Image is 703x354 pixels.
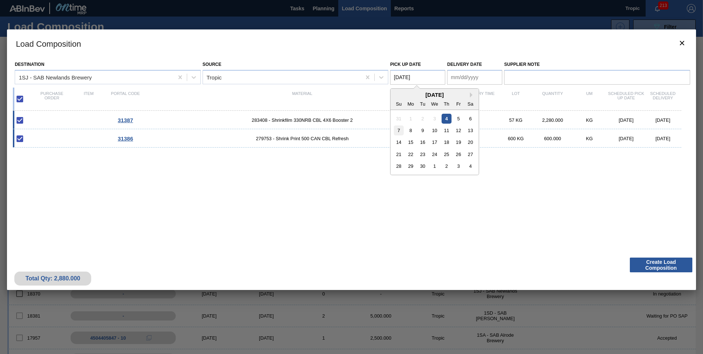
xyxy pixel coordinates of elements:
div: Choose Friday, September 12th, 2025 [454,125,464,135]
div: Scheduled Delivery [645,91,681,107]
div: Sa [465,99,475,109]
div: KG [571,117,608,123]
div: 600 KG [497,136,534,141]
div: Portal code [107,91,144,107]
div: Choose Thursday, September 4th, 2025 [442,113,452,123]
div: Tu [418,99,428,109]
label: Pick up Date [390,62,421,67]
div: KG [571,136,608,141]
div: Choose Monday, September 29th, 2025 [406,161,416,171]
div: Material [144,91,461,107]
div: Choose Tuesday, September 16th, 2025 [418,137,428,147]
div: Choose Wednesday, October 1st, 2025 [430,161,440,171]
div: Not available Monday, September 1st, 2025 [406,113,416,123]
div: month 2025-09 [393,113,477,172]
div: Lot [497,91,534,107]
div: Choose Saturday, October 4th, 2025 [465,161,475,171]
div: Scheduled Pick up Date [608,91,645,107]
div: Choose Tuesday, September 30th, 2025 [418,161,428,171]
div: Su [394,99,404,109]
div: Choose Sunday, September 21st, 2025 [394,149,404,159]
div: 2,280.000 [534,117,571,123]
div: Tropic [207,74,222,80]
input: mm/dd/yyyy [447,70,502,85]
div: We [430,99,440,109]
div: Choose Friday, September 5th, 2025 [454,113,464,123]
div: Choose Thursday, September 11th, 2025 [442,125,452,135]
div: [DATE] [645,136,681,141]
div: Choose Friday, September 19th, 2025 [454,137,464,147]
span: 31387 [118,117,133,123]
div: Fr [454,99,464,109]
div: 1SJ - SAB Newlands Brewery [19,74,92,80]
button: Create Load Composition [630,258,692,272]
div: Purchase order [33,91,70,107]
div: [DATE] [608,117,645,123]
div: Choose Wednesday, September 10th, 2025 [430,125,440,135]
button: Next Month [470,92,475,98]
div: UM [571,91,608,107]
div: Th [442,99,452,109]
div: Choose Saturday, September 13th, 2025 [465,125,475,135]
div: Choose Saturday, September 20th, 2025 [465,137,475,147]
div: Choose Monday, September 15th, 2025 [406,137,416,147]
div: 57 KG [497,117,534,123]
div: Choose Thursday, September 18th, 2025 [442,137,452,147]
div: Choose Wednesday, September 24th, 2025 [430,149,440,159]
div: Choose Sunday, September 14th, 2025 [394,137,404,147]
div: [DATE] [390,92,479,98]
div: Choose Friday, September 26th, 2025 [454,149,464,159]
label: Destination [15,62,44,67]
div: Total Qty: 2,880.000 [20,275,86,282]
span: 283408 - Shrinkfilm 330NRB CBL 4X6 Booster 2 [144,117,461,123]
div: Not available Tuesday, September 2nd, 2025 [418,113,428,123]
div: Go to Order [107,135,144,142]
span: 279753 - Shrink Print 500 CAN CBL Refresh [144,136,461,141]
div: Choose Friday, October 3rd, 2025 [454,161,464,171]
div: [DATE] [608,136,645,141]
div: Not available Wednesday, September 3rd, 2025 [430,113,440,123]
div: Choose Monday, September 22nd, 2025 [406,149,416,159]
h3: Load Composition [7,29,696,57]
div: Choose Thursday, September 25th, 2025 [442,149,452,159]
label: Delivery Date [447,62,482,67]
div: Choose Tuesday, September 9th, 2025 [418,125,428,135]
div: Choose Thursday, October 2nd, 2025 [442,161,452,171]
span: 31386 [118,135,133,142]
div: Mo [406,99,416,109]
div: Choose Sunday, September 7th, 2025 [394,125,404,135]
div: 600.000 [534,136,571,141]
div: Choose Saturday, September 6th, 2025 [465,113,475,123]
div: Choose Saturday, September 27th, 2025 [465,149,475,159]
div: Not available Sunday, August 31st, 2025 [394,113,404,123]
div: Item [70,91,107,107]
div: Quantity [534,91,571,107]
div: Choose Sunday, September 28th, 2025 [394,161,404,171]
div: [DATE] [645,117,681,123]
div: Go to Order [107,117,144,123]
label: Supplier Note [504,59,690,70]
input: mm/dd/yyyy [390,70,445,85]
div: Choose Tuesday, September 23rd, 2025 [418,149,428,159]
div: Choose Monday, September 8th, 2025 [406,125,416,135]
label: Source [203,62,221,67]
div: Choose Wednesday, September 17th, 2025 [430,137,440,147]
